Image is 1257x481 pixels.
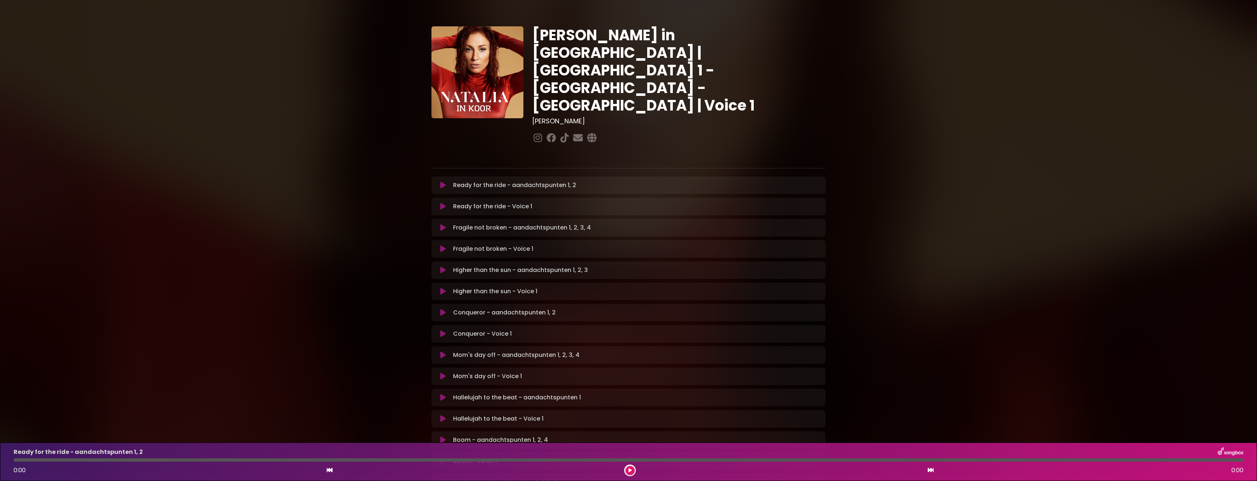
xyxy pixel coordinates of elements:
[453,266,588,275] p: Higher than the sun - aandachtspunten 1, 2, 3
[453,414,544,423] p: Hallelujah to the beat - Voice 1
[453,436,548,444] p: Boom - aandachtspunten 1, 2, 4
[14,448,143,456] p: Ready for the ride - aandachtspunten 1, 2
[431,26,523,118] img: YTVS25JmS9CLUqXqkEhs
[453,329,512,338] p: Conqueror - Voice 1
[532,26,826,114] h1: [PERSON_NAME] in [GEOGRAPHIC_DATA] | [GEOGRAPHIC_DATA] 1 - [GEOGRAPHIC_DATA] - [GEOGRAPHIC_DATA] ...
[453,393,581,402] p: Hallelujah to the beat - aandachtspunten 1
[453,181,576,190] p: Ready for the ride - aandachtspunten 1, 2
[453,223,591,232] p: Fragile not broken - aandachtspunten 1, 2, 3, 4
[532,117,826,125] h3: [PERSON_NAME]
[453,351,579,359] p: Mom's day off - aandachtspunten 1, 2, 3, 4
[453,372,522,381] p: Mom's day off - Voice 1
[14,466,26,474] span: 0:00
[453,245,533,253] p: Fragile not broken - Voice 1
[453,202,532,211] p: Ready for the ride - Voice 1
[1218,447,1243,457] img: songbox-logo-white.png
[453,287,537,296] p: Higher than the sun - Voice 1
[1231,466,1243,475] span: 0:00
[453,308,556,317] p: Conqueror - aandachtspunten 1, 2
